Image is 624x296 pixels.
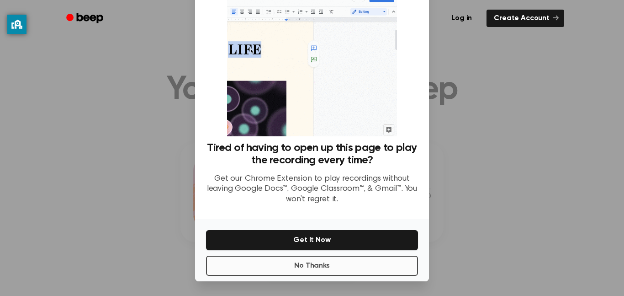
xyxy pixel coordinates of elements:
button: privacy banner [7,15,26,34]
a: Create Account [487,10,564,27]
a: Beep [60,10,111,27]
p: Get our Chrome Extension to play recordings without leaving Google Docs™, Google Classroom™, & Gm... [206,174,418,205]
a: Log in [442,8,481,29]
button: No Thanks [206,256,418,276]
h3: Tired of having to open up this page to play the recording every time? [206,142,418,167]
button: Get It Now [206,230,418,250]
